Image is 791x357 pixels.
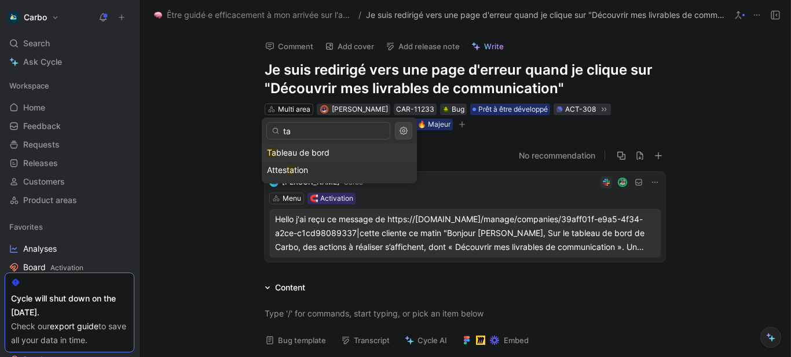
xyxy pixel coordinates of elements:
span: tion [294,165,308,175]
mark: Ta [267,148,276,157]
span: bleau de bord [276,148,329,157]
span: Attes [267,165,287,175]
input: Search... [266,122,390,139]
mark: ta [287,165,294,175]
